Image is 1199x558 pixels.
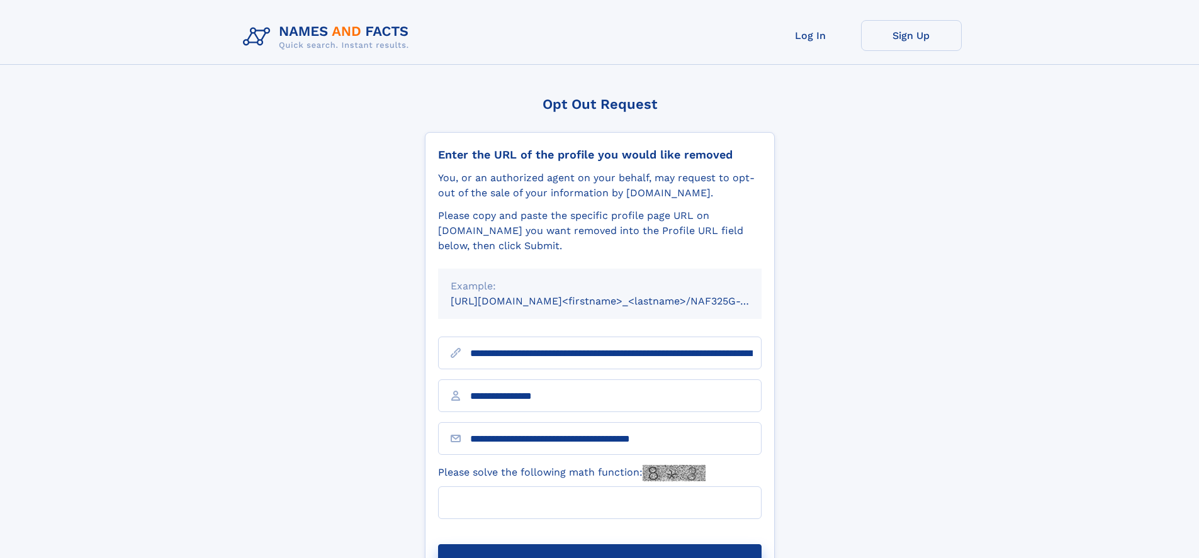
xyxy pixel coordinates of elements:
[425,96,775,112] div: Opt Out Request
[438,170,762,201] div: You, or an authorized agent on your behalf, may request to opt-out of the sale of your informatio...
[760,20,861,51] a: Log In
[438,148,762,162] div: Enter the URL of the profile you would like removed
[238,20,419,54] img: Logo Names and Facts
[451,295,785,307] small: [URL][DOMAIN_NAME]<firstname>_<lastname>/NAF325G-xxxxxxxx
[438,208,762,254] div: Please copy and paste the specific profile page URL on [DOMAIN_NAME] you want removed into the Pr...
[451,279,749,294] div: Example:
[861,20,962,51] a: Sign Up
[438,465,706,481] label: Please solve the following math function:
